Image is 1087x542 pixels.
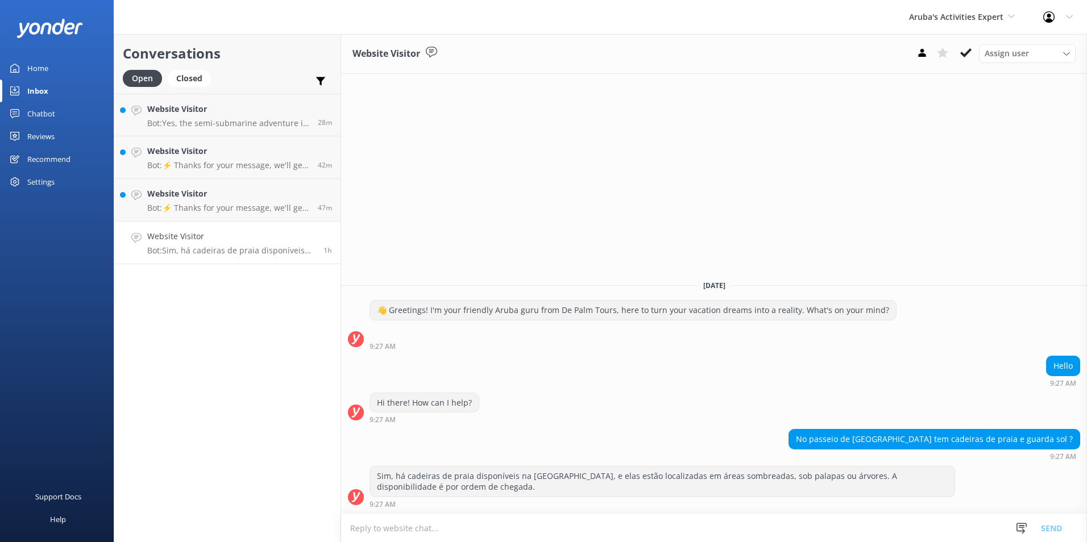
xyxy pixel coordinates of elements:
[147,145,309,157] h4: Website Visitor
[370,301,896,320] div: 👋 Greetings! I'm your friendly Aruba guru from De Palm Tours, here to turn your vacation dreams i...
[909,11,1003,22] span: Aruba's Activities Expert
[1047,356,1080,376] div: Hello
[323,245,332,255] span: 09:27am 18-Aug-2025 (UTC -04:00) America/Caracas
[789,452,1080,460] div: 09:27am 18-Aug-2025 (UTC -04:00) America/Caracas
[985,47,1029,60] span: Assign user
[1050,453,1076,460] strong: 9:27 AM
[1046,379,1080,387] div: 09:27am 18-Aug-2025 (UTC -04:00) America/Caracas
[168,72,217,84] a: Closed
[147,187,309,200] h4: Website Visitor
[370,501,396,508] strong: 9:27 AM
[114,222,341,264] a: Website VisitorBot:Sim, há cadeiras de praia disponíveis na [GEOGRAPHIC_DATA], e elas estão local...
[123,43,332,64] h2: Conversations
[1050,380,1076,387] strong: 9:27 AM
[35,485,81,508] div: Support Docs
[979,44,1076,62] div: Assign User
[27,80,48,102] div: Inbox
[147,203,309,213] p: Bot: ⚡ Thanks for your message, we'll get back to you as soon as we can.
[147,103,309,115] h4: Website Visitor
[352,47,420,61] h3: Website Visitor
[114,136,341,179] a: Website VisitorBot:⚡ Thanks for your message, we'll get back to you as soon as we can.42m
[114,179,341,222] a: Website VisitorBot:⚡ Thanks for your message, we'll get back to you as soon as we can.47m
[370,500,955,508] div: 09:27am 18-Aug-2025 (UTC -04:00) America/Caracas
[318,160,332,170] span: 09:50am 18-Aug-2025 (UTC -04:00) America/Caracas
[27,170,55,193] div: Settings
[370,342,897,350] div: 09:27am 18-Aug-2025 (UTC -04:00) America/Caracas
[123,70,162,87] div: Open
[114,94,341,136] a: Website VisitorBot:Yes, the semi-submarine adventure is suitable for guests of all ages, and chil...
[147,160,309,170] p: Bot: ⚡ Thanks for your message, we'll get back to you as soon as we can.
[318,203,332,212] span: 09:45am 18-Aug-2025 (UTC -04:00) America/Caracas
[17,19,82,37] img: yonder-white-logo.png
[696,281,732,290] span: [DATE]
[27,57,48,80] div: Home
[370,343,396,350] strong: 9:27 AM
[27,125,55,148] div: Reviews
[318,118,332,127] span: 10:05am 18-Aug-2025 (UTC -04:00) America/Caracas
[168,70,211,87] div: Closed
[370,393,479,412] div: Hi there! How can I help?
[50,508,66,531] div: Help
[370,415,479,423] div: 09:27am 18-Aug-2025 (UTC -04:00) America/Caracas
[27,148,70,170] div: Recommend
[370,466,955,497] div: Sim, há cadeiras de praia disponíveis na [GEOGRAPHIC_DATA], e elas estão localizadas em áreas som...
[147,245,315,256] p: Bot: Sim, há cadeiras de praia disponíveis na [GEOGRAPHIC_DATA], e elas estão localizadas em área...
[27,102,55,125] div: Chatbot
[789,430,1080,449] div: No passeio de [GEOGRAPHIC_DATA] tem cadeiras de praia e guarda sol ?
[370,416,396,423] strong: 9:27 AM
[147,230,315,243] h4: Website Visitor
[123,72,168,84] a: Open
[147,118,309,128] p: Bot: Yes, the semi-submarine adventure is suitable for guests of all ages, and children under 3 d...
